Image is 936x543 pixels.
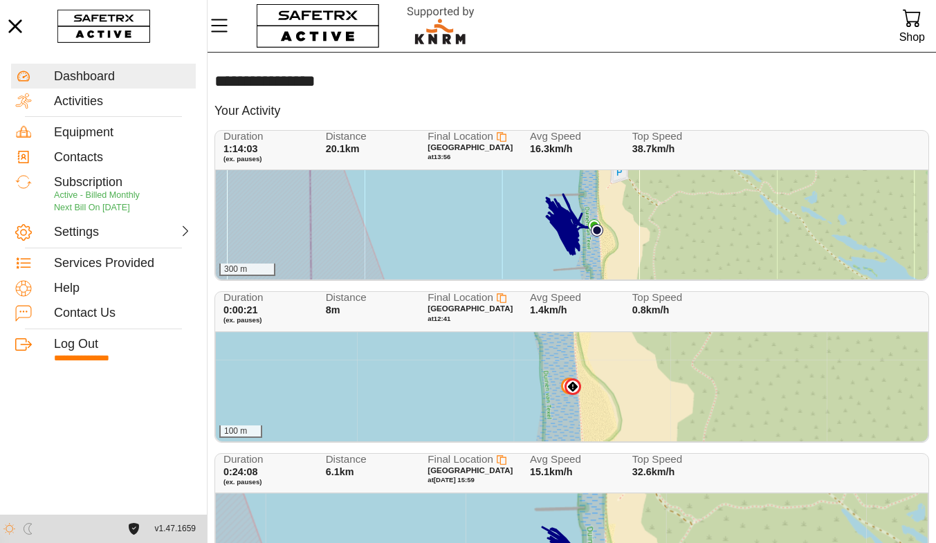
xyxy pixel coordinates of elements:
[632,454,721,466] span: Top Speed
[223,143,258,154] span: 1:14:03
[326,466,354,477] span: 6.1km
[219,264,275,276] div: 300 m
[54,190,140,200] span: Active - Billed Monthly
[530,454,618,466] span: Avg Speed
[54,175,192,190] div: Subscription
[223,131,312,142] span: Duration
[530,304,567,315] span: 1.4km/h
[326,454,414,466] span: Distance
[223,304,258,315] span: 0:00:21
[54,281,192,296] div: Help
[223,466,258,477] span: 0:24:08
[899,28,925,46] div: Shop
[326,131,414,142] span: Distance
[428,130,493,142] span: Final Location
[530,131,618,142] span: Avg Speed
[223,316,312,324] span: (ex. pauses)
[428,304,513,313] span: [GEOGRAPHIC_DATA]
[223,155,312,163] span: (ex. pauses)
[632,143,675,154] span: 38.7km/h
[54,203,130,212] span: Next Bill On [DATE]
[428,153,450,160] span: at 13:56
[15,280,32,297] img: Help.svg
[15,93,32,109] img: Activities.svg
[155,522,196,536] span: v1.47.1659
[54,225,120,240] div: Settings
[326,143,360,154] span: 20.1km
[564,380,575,392] img: ASSISTANCE.svg
[147,517,204,540] button: v1.47.1659
[223,292,312,304] span: Duration
[428,143,513,151] span: [GEOGRAPHIC_DATA]
[567,381,578,392] img: MANUAL.svg
[588,219,600,232] img: PathEnd.svg
[632,292,721,304] span: Top Speed
[22,523,34,535] img: ModeDark.svg
[326,292,414,304] span: Distance
[54,69,192,84] div: Dashboard
[530,143,573,154] span: 16.3km/h
[428,453,493,465] span: Final Location
[591,224,603,237] img: PathStart.svg
[428,466,513,475] span: [GEOGRAPHIC_DATA]
[632,304,670,315] span: 0.8km/h
[223,454,312,466] span: Duration
[15,305,32,322] img: ContactUs.svg
[214,103,280,119] h5: Your Activity
[125,523,143,535] a: License Agreement
[208,11,242,40] button: Menu
[54,306,192,321] div: Contact Us
[223,478,312,486] span: (ex. pauses)
[15,124,32,140] img: Equipment.svg
[428,476,475,484] span: at [DATE] 15:59
[3,523,15,535] img: ModeLight.svg
[632,131,721,142] span: Top Speed
[54,94,192,109] div: Activities
[632,466,675,477] span: 32.6km/h
[54,125,192,140] div: Equipment
[15,174,32,190] img: Subscription.svg
[428,291,493,303] span: Final Location
[219,425,262,438] div: 100 m
[391,3,490,48] img: RescueLogo.svg
[54,150,192,165] div: Contacts
[428,315,450,322] span: at 12:41
[530,292,618,304] span: Avg Speed
[54,256,192,271] div: Services Provided
[530,466,573,477] span: 15.1km/h
[54,337,192,352] div: Log Out
[326,304,340,315] span: 8m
